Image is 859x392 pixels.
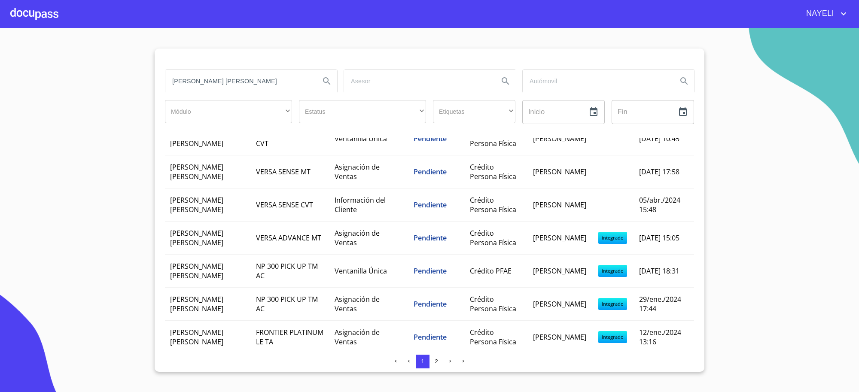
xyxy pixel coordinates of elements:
[598,298,627,310] span: integrado
[674,71,695,91] button: Search
[170,228,223,247] span: [PERSON_NAME] [PERSON_NAME]
[435,358,438,365] span: 2
[800,7,838,21] span: NAYELI
[598,232,627,244] span: integrado
[414,266,447,276] span: Pendiente
[470,266,512,276] span: Crédito PFAE
[470,295,516,313] span: Crédito Persona Física
[335,162,380,181] span: Asignación de Ventas
[639,266,679,276] span: [DATE] 18:31
[533,299,586,309] span: [PERSON_NAME]
[170,162,223,181] span: [PERSON_NAME] [PERSON_NAME]
[800,7,849,21] button: account of current user
[416,355,429,368] button: 1
[256,129,314,148] span: SENTRA ADVANCE CVT
[470,195,516,214] span: Crédito Persona Física
[335,228,380,247] span: Asignación de Ventas
[414,167,447,176] span: Pendiente
[335,266,387,276] span: Ventanilla Única
[470,328,516,346] span: Crédito Persona Física
[317,71,337,91] button: Search
[639,195,680,214] span: 05/abr./2024 15:48
[414,200,447,210] span: Pendiente
[639,233,679,243] span: [DATE] 15:05
[256,167,311,176] span: VERSA SENSE MT
[344,70,492,93] input: search
[639,134,679,143] span: [DATE] 10:45
[533,266,586,276] span: [PERSON_NAME]
[256,261,318,280] span: NP 300 PICK UP TM AC
[639,167,679,176] span: [DATE] 17:58
[470,129,516,148] span: Crédito Persona Física
[433,100,515,123] div: ​
[421,358,424,365] span: 1
[414,233,447,243] span: Pendiente
[533,167,586,176] span: [PERSON_NAME]
[170,129,223,148] span: [PERSON_NAME] [PERSON_NAME]
[470,228,516,247] span: Crédito Persona Física
[523,70,670,93] input: search
[165,70,313,93] input: search
[429,355,443,368] button: 2
[335,195,386,214] span: Información del Cliente
[170,195,223,214] span: [PERSON_NAME] [PERSON_NAME]
[335,134,387,143] span: Ventanilla Única
[470,162,516,181] span: Crédito Persona Física
[335,295,380,313] span: Asignación de Ventas
[639,328,681,346] span: 12/ene./2024 13:16
[414,332,447,342] span: Pendiente
[533,200,586,210] span: [PERSON_NAME]
[495,71,516,91] button: Search
[256,200,313,210] span: VERSA SENSE CVT
[335,328,380,346] span: Asignación de Ventas
[299,100,426,123] div: ​
[256,328,323,346] span: FRONTIER PLATINUM LE TA
[533,134,586,143] span: [PERSON_NAME]
[170,261,223,280] span: [PERSON_NAME] [PERSON_NAME]
[414,299,447,309] span: Pendiente
[414,134,447,143] span: Pendiente
[598,331,627,343] span: integrado
[639,295,681,313] span: 29/ene./2024 17:44
[256,233,321,243] span: VERSA ADVANCE MT
[533,233,586,243] span: [PERSON_NAME]
[165,100,292,123] div: ​
[533,332,586,342] span: [PERSON_NAME]
[170,295,223,313] span: [PERSON_NAME] [PERSON_NAME]
[256,295,318,313] span: NP 300 PICK UP TM AC
[598,265,627,277] span: integrado
[170,328,223,346] span: [PERSON_NAME] [PERSON_NAME]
